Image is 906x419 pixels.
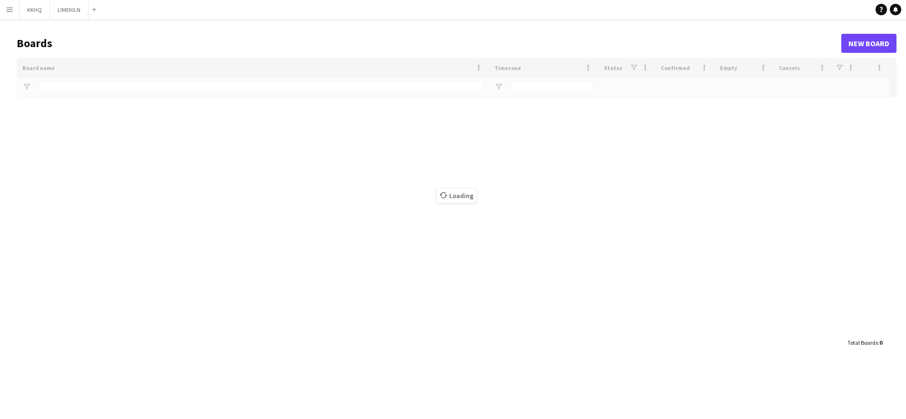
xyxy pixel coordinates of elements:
span: Loading [437,189,476,203]
span: 0 [879,339,882,346]
a: New Board [841,34,896,53]
span: Total Boards [847,339,878,346]
button: LIMEKILN [50,0,89,19]
button: KKHQ [20,0,50,19]
h1: Boards [17,36,841,50]
div: : [847,333,882,352]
